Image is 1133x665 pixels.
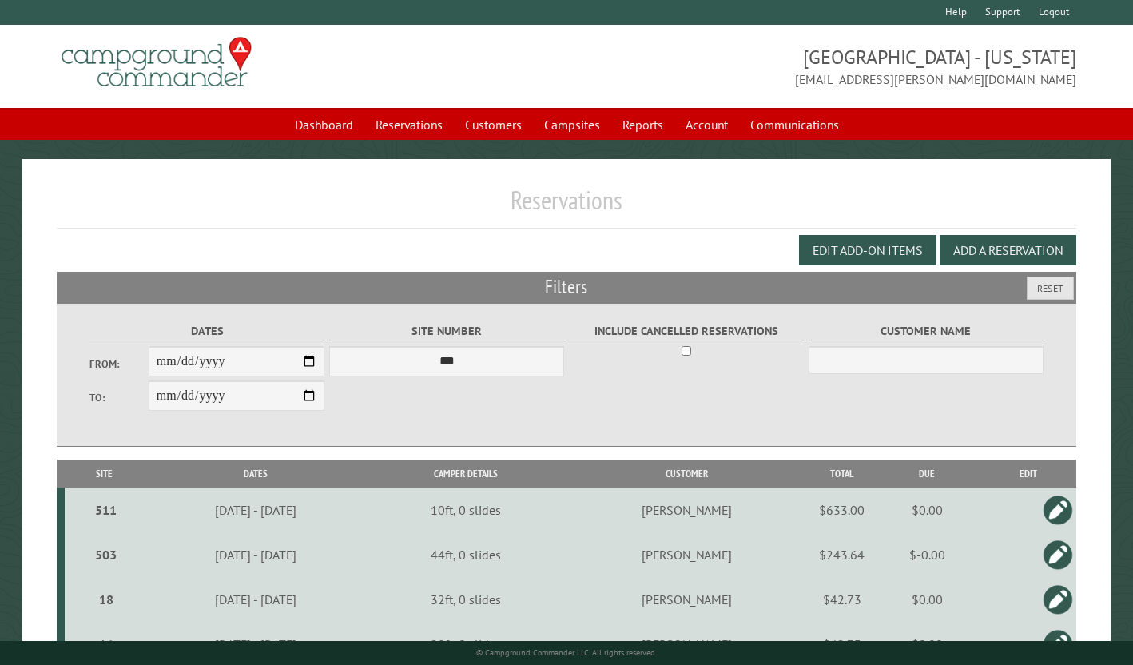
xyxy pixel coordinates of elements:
td: 10ft, 0 slides [368,488,563,532]
small: © Campground Commander LLC. All rights reserved. [476,647,657,658]
a: Campsites [535,110,610,140]
td: [PERSON_NAME] [563,577,810,622]
a: Dashboard [285,110,363,140]
div: 511 [71,502,141,518]
td: $42.73 [810,577,874,622]
div: 18 [71,591,141,607]
button: Add a Reservation [940,235,1076,265]
div: [DATE] - [DATE] [146,502,365,518]
label: From: [89,356,148,372]
td: $-0.00 [874,532,980,577]
th: Camper Details [368,460,563,488]
img: Campground Commander [57,31,256,94]
a: Communications [741,110,849,140]
label: Site Number [329,322,564,340]
a: Reports [613,110,673,140]
td: $0.00 [874,488,980,532]
th: Total [810,460,874,488]
td: 32ft, 0 slides [368,577,563,622]
label: Include Cancelled Reservations [569,322,804,340]
div: 16 [71,636,141,652]
div: [DATE] - [DATE] [146,547,365,563]
a: Account [676,110,737,140]
label: To: [89,390,148,405]
button: Reset [1027,277,1074,300]
h2: Filters [57,272,1076,302]
td: [PERSON_NAME] [563,488,810,532]
button: Edit Add-on Items [799,235,936,265]
th: Customer [563,460,810,488]
td: $633.00 [810,488,874,532]
td: 44ft, 0 slides [368,532,563,577]
span: [GEOGRAPHIC_DATA] - [US_STATE] [EMAIL_ADDRESS][PERSON_NAME][DOMAIN_NAME] [566,44,1076,89]
label: Dates [89,322,324,340]
label: Customer Name [809,322,1044,340]
th: Site [65,460,144,488]
th: Due [874,460,980,488]
div: [DATE] - [DATE] [146,636,365,652]
td: [PERSON_NAME] [563,532,810,577]
th: Edit [980,460,1076,488]
div: [DATE] - [DATE] [146,591,365,607]
h1: Reservations [57,185,1076,229]
div: 503 [71,547,141,563]
a: Customers [455,110,531,140]
th: Dates [144,460,368,488]
td: $243.64 [810,532,874,577]
td: $0.00 [874,577,980,622]
a: Reservations [366,110,452,140]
